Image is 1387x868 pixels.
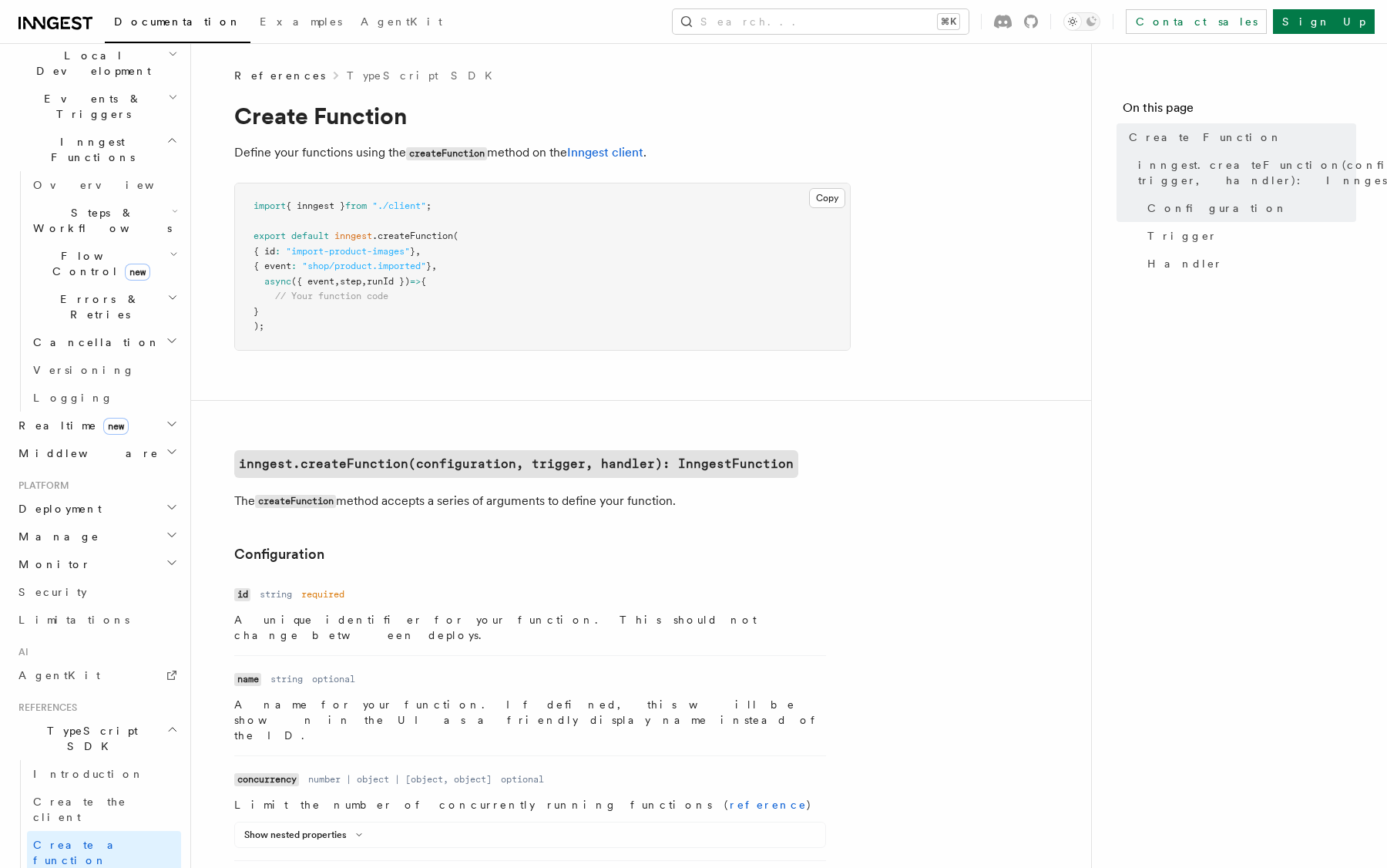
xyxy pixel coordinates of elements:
[410,246,415,257] span: }
[264,276,291,287] span: async
[33,364,135,376] span: Versioning
[12,550,181,578] button: Monitor
[27,285,181,328] button: Errors & Retries
[12,529,99,544] span: Manage
[234,68,325,83] span: References
[18,669,100,681] span: AgentKit
[114,15,241,28] span: Documentation
[234,102,851,130] h1: Create Function
[1147,228,1217,244] span: Trigger
[234,797,826,812] p: Limit the number of concurrently running functions ( )
[334,276,340,287] span: ,
[12,723,166,754] span: TypeScript SDK
[1141,222,1356,250] a: Trigger
[12,717,181,760] button: TypeScript SDK
[12,501,102,516] span: Deployment
[340,276,361,287] span: step
[18,586,87,598] span: Security
[12,701,77,714] span: References
[1147,256,1223,271] span: Handler
[367,276,410,287] span: runId })
[27,291,167,322] span: Errors & Retries
[426,261,432,271] span: }
[254,230,286,241] span: export
[347,68,502,83] a: TypeScript SDK
[33,179,192,191] span: Overview
[673,9,969,34] button: Search...⌘K
[234,588,250,601] code: id
[27,171,181,199] a: Overview
[103,418,129,435] span: new
[345,200,367,211] span: from
[244,829,368,841] button: Show nested properties
[12,42,181,85] button: Local Development
[1132,151,1356,194] a: inngest.createFunction(configuration, trigger, handler): InngestFunction
[12,439,181,467] button: Middleware
[254,306,259,317] span: }
[234,612,826,643] p: A unique identifier for your function. This should not change between deploys.
[27,788,181,831] a: Create the client
[12,418,129,433] span: Realtime
[1141,250,1356,278] a: Handler
[730,799,807,811] a: reference
[361,15,442,28] span: AgentKit
[234,543,324,565] a: Configuration
[27,760,181,788] a: Introduction
[12,646,29,658] span: AI
[275,246,280,257] span: :
[1063,12,1100,31] button: Toggle dark mode
[361,276,367,287] span: ,
[1123,99,1356,123] h4: On this page
[1129,130,1282,145] span: Create Function
[33,392,113,404] span: Logging
[286,246,410,257] span: "import-product-images"
[275,291,388,301] span: // Your function code
[372,200,426,211] span: "./client"
[270,673,303,685] dd: string
[334,230,372,241] span: inngest
[351,5,452,42] a: AgentKit
[12,661,181,689] a: AgentKit
[105,5,250,43] a: Documentation
[27,205,172,236] span: Steps & Workflows
[567,145,643,160] a: Inngest client
[301,588,344,601] dd: required
[27,335,160,350] span: Cancellation
[234,142,851,164] p: Define your functions using the method on the .
[33,768,144,780] span: Introduction
[809,188,845,208] button: Copy
[406,147,487,160] code: createFunction
[255,495,336,508] code: createFunction
[1273,9,1375,34] a: Sign Up
[12,495,181,523] button: Deployment
[234,673,261,686] code: name
[234,773,299,786] code: concurrency
[234,697,826,743] p: A name for your function. If defined, this will be shown in the UI as a friendly display name ins...
[312,673,355,685] dd: optional
[125,264,150,281] span: new
[12,606,181,634] a: Limitations
[250,5,351,42] a: Examples
[254,321,264,331] span: );
[286,200,345,211] span: { inngest }
[372,230,453,241] span: .createFunction
[33,839,125,866] span: Create a function
[234,490,851,513] p: The method accepts a series of arguments to define your function.
[12,578,181,606] a: Security
[12,91,168,122] span: Events & Triggers
[234,450,798,478] a: inngest.createFunction(configuration, trigger, handler): InngestFunction
[432,261,437,271] span: ,
[1147,200,1288,216] span: Configuration
[254,200,286,211] span: import
[12,128,181,171] button: Inngest Functions
[33,796,126,823] span: Create the client
[12,412,181,439] button: Realtimenew
[12,479,69,492] span: Platform
[12,171,181,412] div: Inngest Functions
[938,14,959,29] kbd: ⌘K
[421,276,426,287] span: {
[260,588,292,601] dd: string
[254,246,275,257] span: { id
[415,246,421,257] span: ,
